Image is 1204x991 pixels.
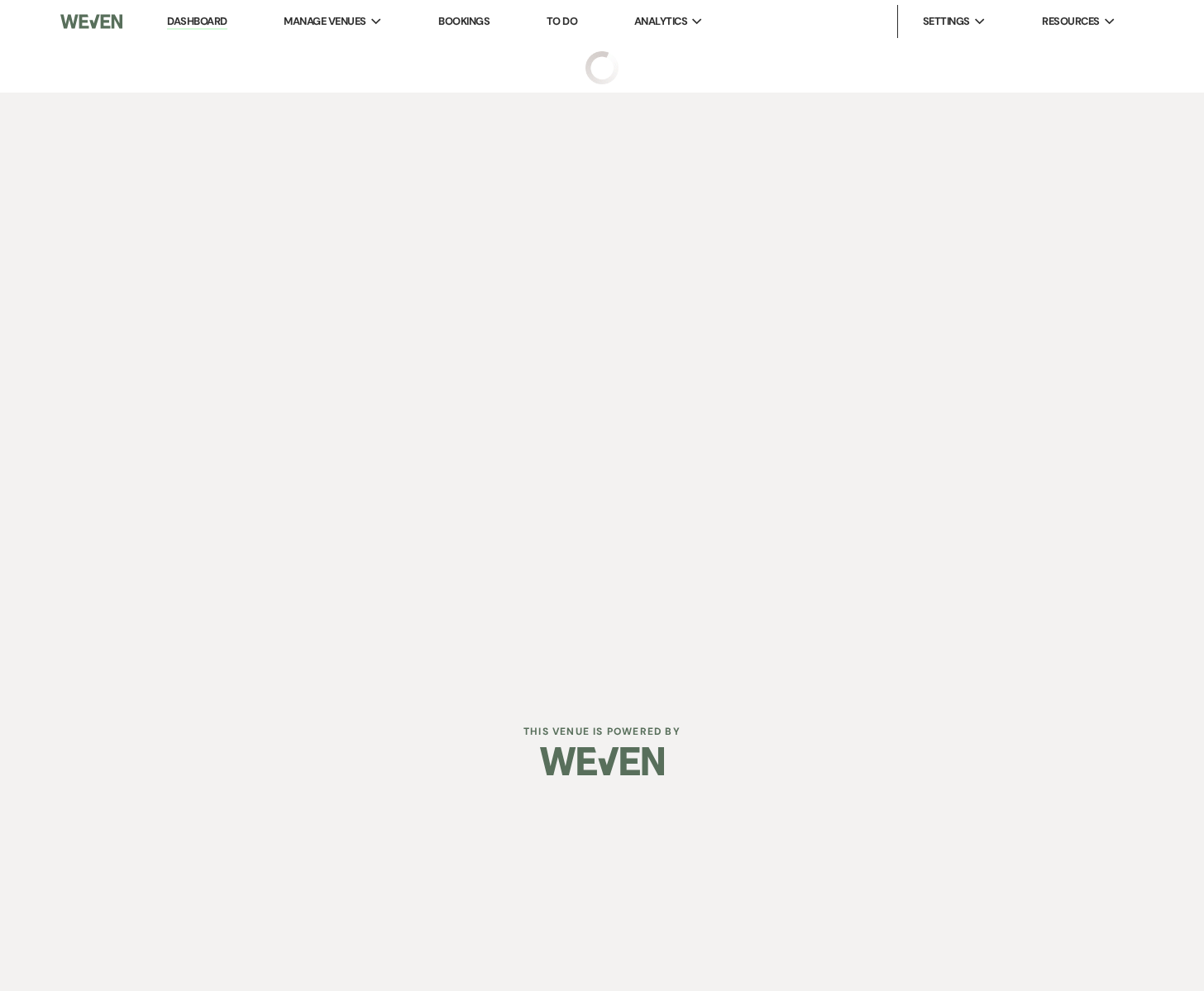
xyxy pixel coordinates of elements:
[1042,13,1099,30] span: Resources
[167,14,227,30] a: Dashboard
[634,13,687,30] span: Analytics
[585,51,619,84] img: loading spinner
[547,14,577,28] a: To Do
[284,13,365,30] span: Manage Venues
[438,14,490,28] a: Bookings
[923,13,970,30] span: Settings
[540,732,664,790] img: Weven Logo
[60,4,122,39] img: Weven Logo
